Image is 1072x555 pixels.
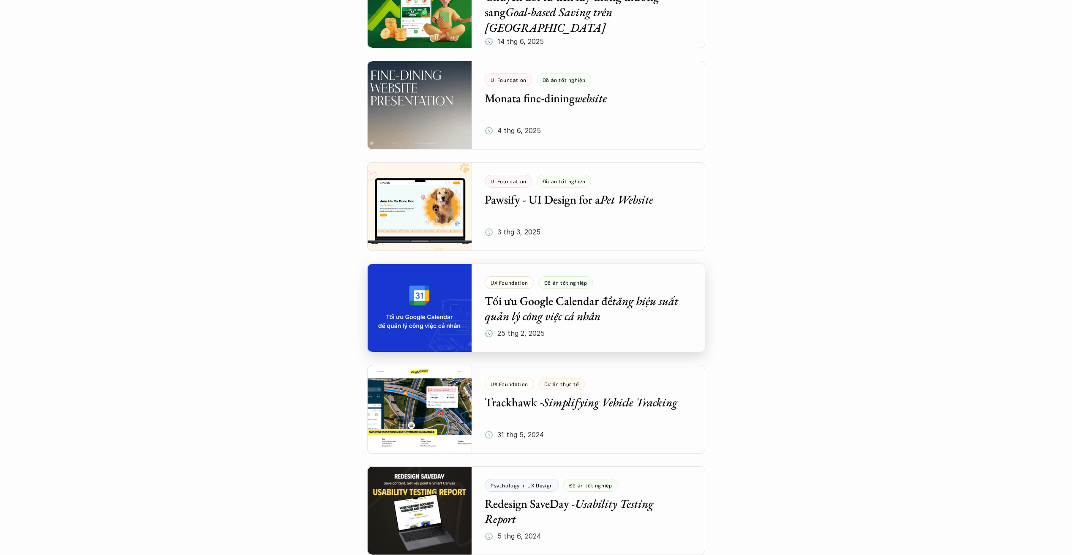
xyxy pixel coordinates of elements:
a: UX FoundationDự án thực tếTrackhawk -Simplifying Vehicle Tracking🕔 31 thg 5, 2024 [367,365,705,454]
a: Psychology in UX DesignĐồ án tốt nghiệpRedesign SaveDay -Usability Testing Report🕔 5 thg 6, 2024 [367,466,705,555]
a: UI FoundationĐồ án tốt nghiệpPawsify - UI Design for aPet Website🕔 3 thg 3, 2025 [367,162,705,251]
a: UX FoundationĐồ án tốt nghiệpTối ưu Google Calendar đểtăng hiệu suất quản lý công việc cá nhân🕔 2... [367,264,705,352]
a: UI FoundationĐồ án tốt nghiệpMonata fine-diningwebsite🕔 4 thg 6, 2025 [367,61,705,150]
